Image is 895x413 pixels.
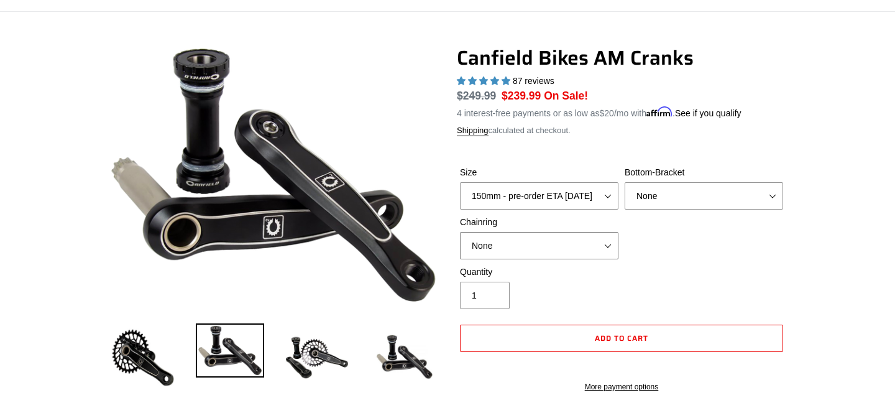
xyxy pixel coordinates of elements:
s: $249.99 [457,90,496,102]
label: Size [460,166,618,179]
span: 87 reviews [513,76,554,86]
span: $239.99 [502,90,541,102]
label: Quantity [460,266,618,279]
span: $20 [600,108,614,118]
img: Load image into Gallery viewer, Canfield Bikes AM Cranks [283,323,351,392]
img: Load image into Gallery viewer, CANFIELD-AM_DH-CRANKS [370,323,438,392]
img: Load image into Gallery viewer, Canfield Cranks [196,323,264,378]
a: Shipping [457,126,489,136]
h1: Canfield Bikes AM Cranks [457,46,786,70]
div: calculated at checkout. [457,124,786,137]
span: On Sale! [544,88,588,104]
button: Add to cart [460,325,783,352]
img: Load image into Gallery viewer, Canfield Bikes AM Cranks [109,323,177,392]
p: 4 interest-free payments or as low as /mo with . [457,104,741,120]
span: 4.97 stars [457,76,513,86]
label: Chainring [460,216,618,229]
label: Bottom-Bracket [625,166,783,179]
a: More payment options [460,381,783,392]
a: See if you qualify - Learn more about Affirm Financing (opens in modal) [675,108,741,118]
span: Add to cart [595,332,648,344]
span: Affirm [646,106,672,117]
